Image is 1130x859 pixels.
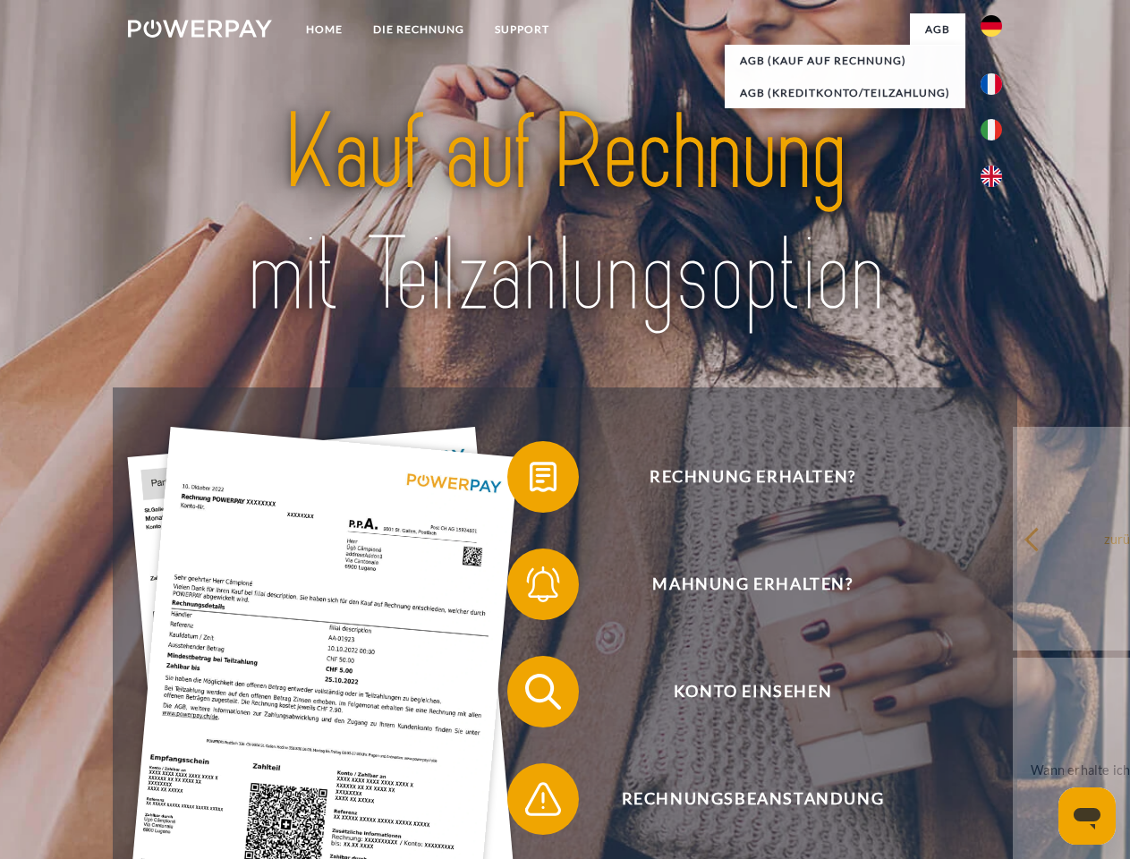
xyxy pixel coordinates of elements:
[171,86,959,343] img: title-powerpay_de.svg
[533,549,972,620] span: Mahnung erhalten?
[291,13,358,46] a: Home
[358,13,480,46] a: DIE RECHNUNG
[725,77,965,109] a: AGB (Kreditkonto/Teilzahlung)
[981,73,1002,95] img: fr
[128,20,272,38] img: logo-powerpay-white.svg
[1058,787,1116,845] iframe: Schaltfläche zum Öffnen des Messaging-Fensters
[981,119,1002,140] img: it
[981,15,1002,37] img: de
[910,13,965,46] a: agb
[507,549,973,620] button: Mahnung erhalten?
[521,777,565,821] img: qb_warning.svg
[521,669,565,714] img: qb_search.svg
[507,441,973,513] button: Rechnung erhalten?
[533,656,972,727] span: Konto einsehen
[725,45,965,77] a: AGB (Kauf auf Rechnung)
[981,166,1002,187] img: en
[480,13,565,46] a: SUPPORT
[533,441,972,513] span: Rechnung erhalten?
[507,656,973,727] button: Konto einsehen
[521,562,565,607] img: qb_bell.svg
[507,763,973,835] button: Rechnungsbeanstandung
[533,763,972,835] span: Rechnungsbeanstandung
[521,455,565,499] img: qb_bill.svg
